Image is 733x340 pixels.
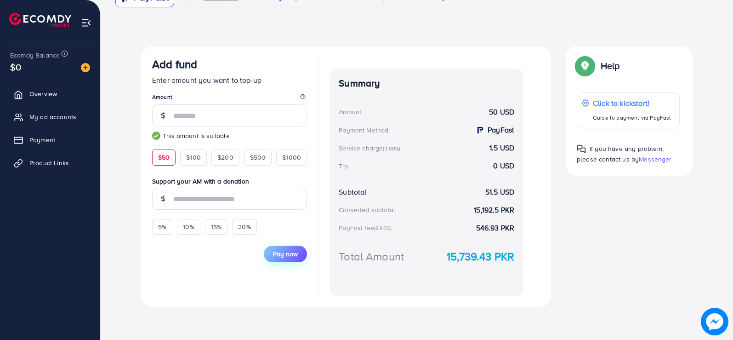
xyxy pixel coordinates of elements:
[476,223,515,233] strong: 546.93 PKR
[29,158,69,167] span: Product Links
[474,205,514,215] strong: 15,192.5 PKR
[339,205,395,214] div: Converted subtotal
[264,246,307,262] button: Pay now
[250,153,266,162] span: $500
[339,161,347,171] div: Tip
[577,144,586,154] img: Popup guide
[577,144,664,164] span: If you have any problem, please contact us by
[489,143,514,153] strong: 1.5 USD
[485,187,514,197] strong: 51.5 USD
[7,154,93,172] a: Product Links
[339,78,514,89] h4: Summary
[639,155,671,164] span: Messenger
[447,248,514,265] strong: 15,739.43 PKR
[339,144,403,153] div: Service charge
[593,98,671,109] p: Click to kickstart!
[238,222,250,231] span: 20%
[273,249,298,259] span: Pay now
[152,75,307,86] p: Enter amount you want to top-up
[701,308,728,335] img: image
[577,58,593,74] img: Popup guide
[29,89,57,98] span: Overview
[29,112,76,121] span: My ad accounts
[9,13,71,27] img: logo
[7,108,93,126] a: My ad accounts
[493,161,514,171] strong: 0 USD
[601,60,620,71] p: Help
[152,131,307,140] small: This amount is suitable
[10,60,21,74] span: $0
[152,132,160,140] img: guide
[489,107,514,117] strong: 50 USD
[152,93,307,104] legend: Amount
[282,153,301,162] span: $1000
[158,222,166,231] span: 5%
[7,85,93,103] a: Overview
[29,135,55,144] span: Payment
[10,51,60,60] span: Ecomdy Balance
[183,222,194,231] span: 10%
[339,107,361,116] div: Amount
[81,63,90,72] img: image
[339,187,366,197] div: Subtotal
[211,222,222,231] span: 15%
[186,153,201,162] span: $100
[81,17,91,28] img: menu
[217,153,233,162] span: $200
[488,125,514,135] strong: PayFast
[339,223,394,232] div: PayFast fee
[7,131,93,149] a: Payment
[339,248,404,265] div: Total Amount
[475,125,485,135] img: payment
[152,177,307,186] label: Support your AM with a donation
[158,153,170,162] span: $50
[383,145,400,152] small: (3.00%)
[152,58,197,71] h3: Add fund
[374,225,392,232] small: (3.60%)
[339,126,388,135] div: Payment Method
[593,112,671,123] p: Guide to payment via PayFast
